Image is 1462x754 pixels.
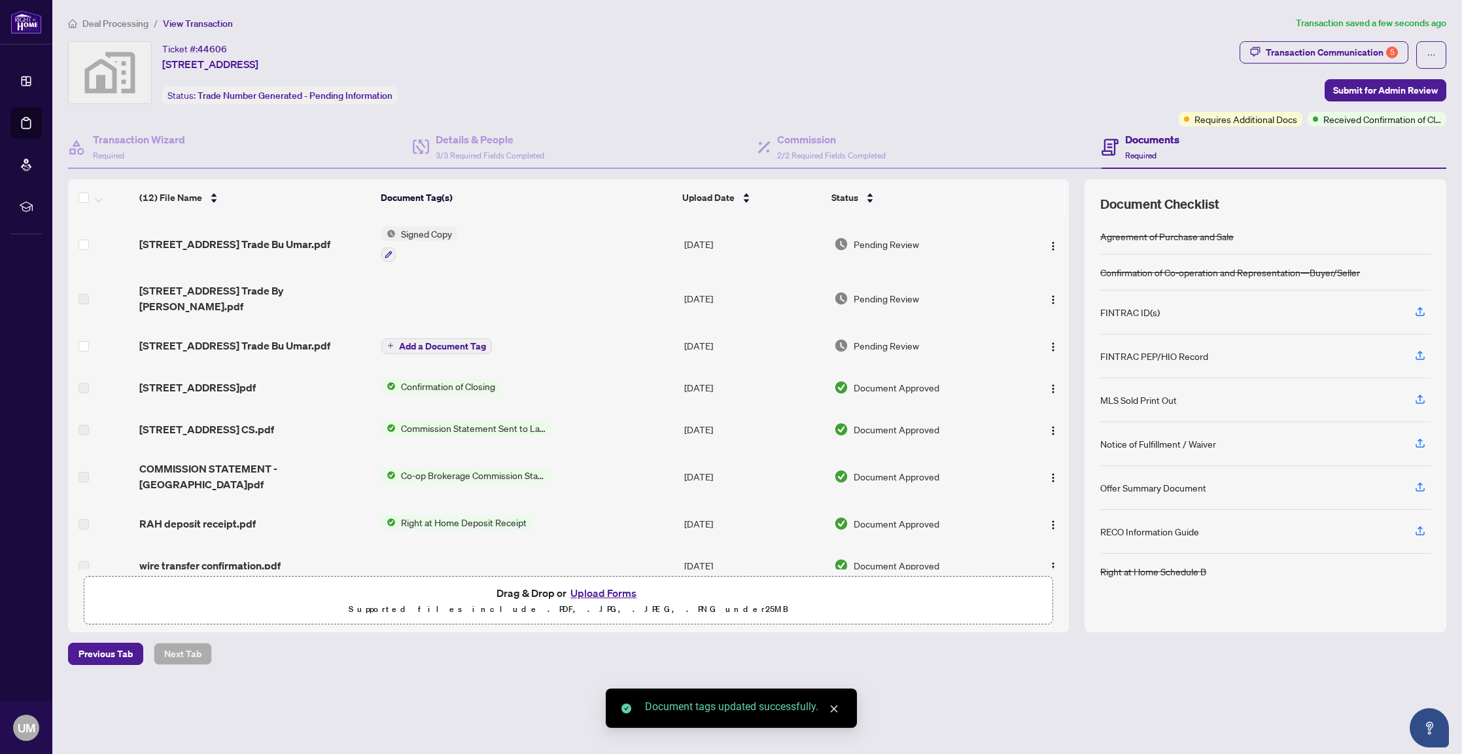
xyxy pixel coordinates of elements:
div: Notice of Fulfillment / Waiver [1100,437,1216,451]
td: [DATE] [679,325,829,367]
td: [DATE] [679,367,829,408]
span: Add a Document Tag [399,342,486,351]
span: 44606 [198,43,227,55]
span: (12) File Name [139,190,202,205]
img: logo [10,10,42,34]
span: Document Approved [854,469,939,484]
button: Status IconCommission Statement Sent to Lawyer [381,421,551,435]
img: Document Status [834,469,848,484]
img: Status Icon [381,421,396,435]
div: RECO Information Guide [1100,524,1199,539]
li: / [154,16,158,31]
button: Logo [1043,513,1064,534]
th: Upload Date [677,179,826,216]
img: Logo [1048,473,1058,483]
span: Drag & Drop orUpload FormsSupported files include .PDF, .JPG, .JPEG, .PNG under25MB [84,577,1053,625]
span: close [829,704,839,713]
span: Signed Copy [396,226,457,241]
span: Commission Statement Sent to Lawyer [396,421,551,435]
button: Previous Tab [68,643,143,665]
span: Required [1125,151,1157,160]
span: Required [93,151,124,160]
span: Pending Review [854,291,919,306]
img: Status Icon [381,468,396,482]
div: FINTRAC ID(s) [1100,305,1160,319]
button: Add a Document Tag [381,338,492,354]
img: Logo [1048,520,1058,530]
img: svg%3e [69,42,151,103]
span: Document Approved [854,558,939,573]
th: Document Tag(s) [375,179,677,216]
img: Logo [1048,295,1058,305]
span: Previous Tab [78,643,133,664]
span: wire transfer confirmation.pdf [139,558,281,573]
span: Confirmation of Closing [396,379,500,393]
div: Offer Summary Document [1100,480,1206,495]
div: Document tags updated successfully. [645,699,841,715]
span: Right at Home Deposit Receipt [396,515,532,530]
span: Document Approved [854,516,939,531]
div: Ticket #: [162,41,227,56]
button: Logo [1043,419,1064,440]
span: Document Approved [854,380,939,395]
td: [DATE] [679,450,829,503]
button: Submit for Admin Review [1325,79,1446,101]
h4: Commission [777,132,886,147]
span: COMMISSION STATEMENT - [GEOGRAPHIC_DATA]pdf [139,461,371,492]
button: Logo [1043,234,1064,255]
h4: Documents [1125,132,1179,147]
div: FINTRAC PEP/HIO Record [1100,349,1208,363]
span: 2/2 Required Fields Completed [777,151,886,160]
span: [STREET_ADDRESS] Trade Bu Umar.pdf [139,236,330,252]
span: Received Confirmation of Closing [1323,112,1441,126]
button: Logo [1043,288,1064,309]
span: [STREET_ADDRESS]pdf [139,380,256,395]
span: Document Checklist [1100,195,1219,213]
img: Logo [1048,342,1058,352]
button: Status IconSigned Copy [381,226,457,262]
img: Logo [1048,241,1058,251]
span: Trade Number Generated - Pending Information [198,90,392,101]
a: Close [827,702,841,716]
button: Logo [1043,377,1064,398]
span: View Transaction [163,18,233,29]
span: [STREET_ADDRESS] Trade Bu Umar.pdf [139,338,330,353]
span: Requires Additional Docs [1194,112,1297,126]
span: Co-op Brokerage Commission Statement [396,468,551,482]
div: Agreement of Purchase and Sale [1100,229,1234,243]
img: Logo [1048,384,1058,394]
div: Right at Home Schedule B [1100,564,1206,579]
span: check-circle [621,704,631,713]
span: Submit for Admin Review [1333,80,1438,101]
div: Transaction Communication [1266,42,1398,63]
span: Upload Date [682,190,735,205]
th: Status [826,179,1013,216]
img: Document Status [834,237,848,251]
img: Status Icon [381,226,396,241]
span: Pending Review [854,237,919,251]
button: Status IconRight at Home Deposit Receipt [381,515,532,530]
button: Logo [1043,555,1064,576]
td: [DATE] [679,545,829,586]
span: plus [387,342,394,349]
button: Status IconCo-op Brokerage Commission Statement [381,468,551,482]
span: 3/3 Required Fields Completed [436,151,544,160]
span: RAH deposit receipt.pdf [139,516,256,531]
button: Logo [1043,466,1064,487]
p: Supported files include .PDF, .JPG, .JPEG, .PNG under 25 MB [92,601,1045,617]
img: Logo [1048,425,1058,436]
td: [DATE] [679,503,829,545]
article: Transaction saved a few seconds ago [1296,16,1446,31]
img: Document Status [834,380,848,395]
button: Add a Document Tag [381,337,492,354]
span: [STREET_ADDRESS] Trade By [PERSON_NAME].pdf [139,283,371,314]
span: UM [18,719,35,737]
button: Next Tab [154,643,212,665]
span: Pending Review [854,338,919,353]
button: Transaction Communication5 [1240,41,1408,63]
span: ellipsis [1427,50,1436,60]
div: Confirmation of Co-operation and Representation—Buyer/Seller [1100,265,1360,279]
span: Status [831,190,858,205]
img: Document Status [834,338,848,353]
span: Document Approved [854,422,939,437]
